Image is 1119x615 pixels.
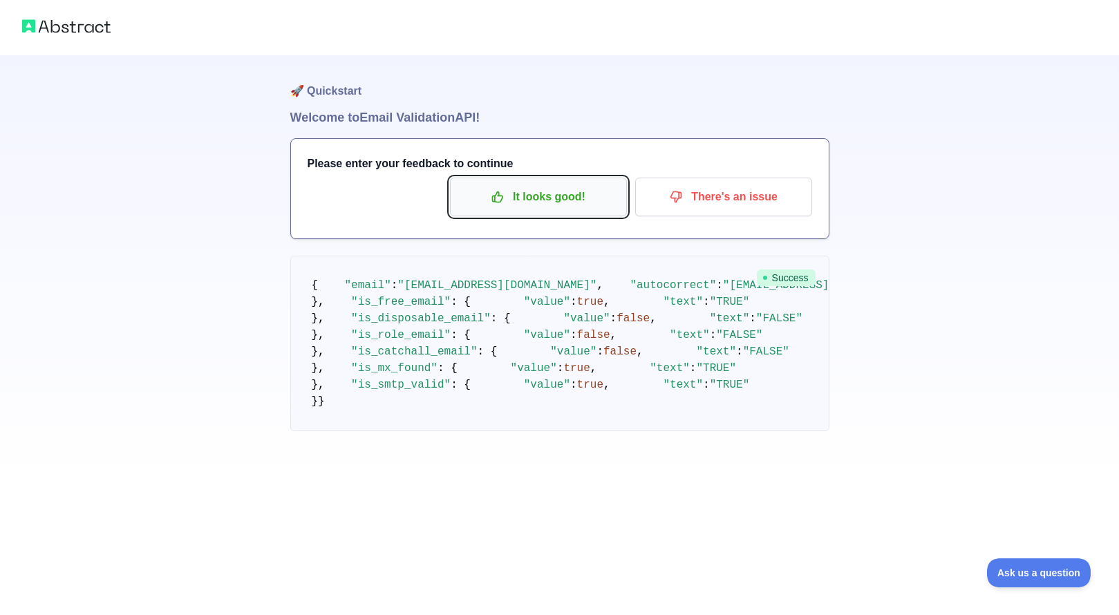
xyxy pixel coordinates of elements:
span: : { [451,379,471,391]
span: "is_smtp_valid" [351,379,451,391]
span: : [716,279,723,292]
span: "value" [511,362,557,375]
span: , [610,329,617,341]
span: "TRUE" [710,296,750,308]
span: "value" [524,379,570,391]
span: : { [438,362,458,375]
span: : { [451,329,471,341]
span: : [557,362,564,375]
span: : [749,312,756,325]
span: , [603,296,610,308]
img: Abstract logo [22,17,111,36]
span: : [570,379,577,391]
span: "is_disposable_email" [351,312,491,325]
span: true [577,296,603,308]
p: There's an issue [646,185,802,209]
span: "text" [663,296,703,308]
span: true [563,362,590,375]
span: : [703,296,710,308]
span: : [570,296,577,308]
span: , [650,312,657,325]
span: "is_mx_found" [351,362,438,375]
span: "value" [524,329,570,341]
span: true [577,379,603,391]
span: "FALSE" [716,329,762,341]
span: "[EMAIL_ADDRESS][DOMAIN_NAME]" [723,279,922,292]
span: : [596,346,603,358]
span: : [610,312,617,325]
span: "text" [710,312,750,325]
span: false [577,329,610,341]
span: "text" [663,379,703,391]
span: "email" [345,279,391,292]
p: It looks good! [460,185,617,209]
iframe: Toggle Customer Support [987,558,1091,587]
span: : [391,279,398,292]
span: "is_role_email" [351,329,451,341]
span: { [312,279,319,292]
span: : [703,379,710,391]
span: : { [451,296,471,308]
span: "is_free_email" [351,296,451,308]
span: "FALSE" [743,346,789,358]
span: false [603,346,637,358]
span: "autocorrect" [630,279,716,292]
span: : { [478,346,498,358]
span: "TRUE" [696,362,736,375]
span: "FALSE" [756,312,802,325]
span: "TRUE" [710,379,750,391]
span: "text" [696,346,736,358]
span: false [617,312,650,325]
button: There's an issue [635,178,812,216]
span: : [570,329,577,341]
span: Success [757,269,816,286]
span: : [690,362,697,375]
span: : [736,346,743,358]
h1: 🚀 Quickstart [290,55,829,108]
span: : [710,329,717,341]
span: "text" [650,362,690,375]
span: "[EMAIL_ADDRESS][DOMAIN_NAME]" [397,279,596,292]
span: , [603,379,610,391]
span: "value" [550,346,596,358]
span: , [596,279,603,292]
h1: Welcome to Email Validation API! [290,108,829,127]
span: , [637,346,643,358]
span: , [590,362,597,375]
span: "is_catchall_email" [351,346,477,358]
h3: Please enter your feedback to continue [308,155,812,172]
button: It looks good! [450,178,627,216]
span: "value" [524,296,570,308]
span: "value" [563,312,610,325]
span: "text" [670,329,710,341]
span: : { [491,312,511,325]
